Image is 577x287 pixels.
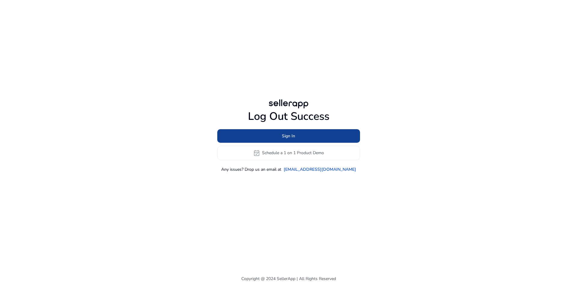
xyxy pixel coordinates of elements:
button: Sign In [217,129,360,143]
span: event_available [253,149,260,157]
button: event_availableSchedule a 1 on 1 Product Demo [217,146,360,160]
p: Any issues? Drop us an email at [221,166,281,173]
h1: Log Out Success [217,110,360,123]
a: [EMAIL_ADDRESS][DOMAIN_NAME] [284,166,356,173]
span: Sign In [282,133,295,139]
